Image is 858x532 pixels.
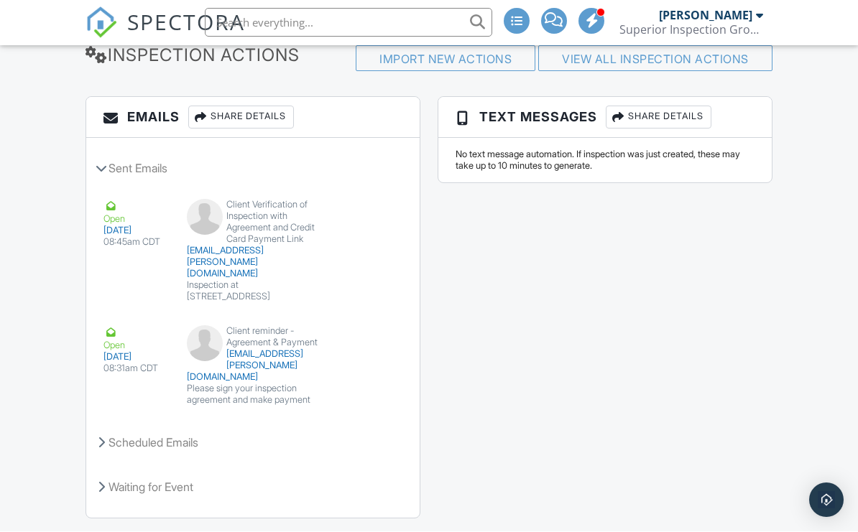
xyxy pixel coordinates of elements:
a: View All Inspection Actions [562,52,749,67]
div: Client Verification of Inspection with Agreement and Credit Card Payment Link [187,200,319,246]
div: Waiting for Event [86,468,420,507]
div: [DATE] [103,352,170,363]
div: [EMAIL_ADDRESS][PERSON_NAME][DOMAIN_NAME] [187,246,319,280]
span: SPECTORA [127,7,245,37]
div: Scheduled Emails [86,424,420,462]
div: [DATE] [103,225,170,237]
a: SPECTORA [86,19,245,50]
img: The Best Home Inspection Software - Spectora [86,7,117,39]
h3: Emails [86,98,420,139]
div: Client reminder - Agreement & Payment [187,326,319,349]
div: [PERSON_NAME] [659,9,752,23]
div: Open [103,326,170,352]
img: default-user-f0147aede5fd5fa78ca7ade42f37bd4542148d508eef1c3d3ea960f66861d68b.jpg [187,326,223,362]
div: No text message automation. If inspection was just created, these may take up to 10 minutes to ge... [456,149,755,172]
div: Import New Actions [356,46,535,72]
div: Open [103,200,170,225]
div: 08:31am CDT [103,363,170,375]
div: Share Details [606,106,711,129]
div: Inspection at [STREET_ADDRESS] [187,280,319,303]
h3: Inspection Actions [86,46,303,65]
h3: Text Messages [438,98,772,139]
div: Superior Inspection Group [619,23,763,37]
div: Sent Emails [86,149,420,188]
div: Please sign your inspection agreement and make payment [187,383,319,406]
div: Open Intercom Messenger [809,483,844,518]
div: Share Details [188,106,294,129]
img: default-user-f0147aede5fd5fa78ca7ade42f37bd4542148d508eef1c3d3ea960f66861d68b.jpg [187,200,223,235]
div: [EMAIL_ADDRESS][PERSON_NAME][DOMAIN_NAME] [187,349,319,383]
input: Search everything... [205,9,492,37]
div: 08:45am CDT [103,237,170,248]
